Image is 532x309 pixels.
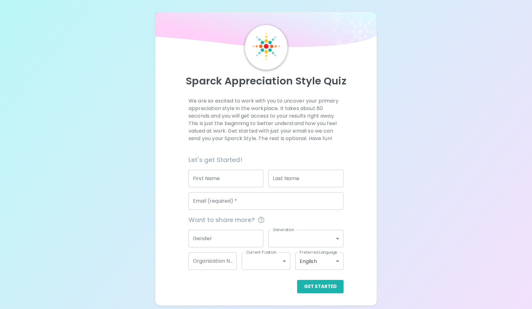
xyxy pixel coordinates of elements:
img: Sparck Logo [252,33,280,60]
label: Generation [273,227,294,232]
button: Get Started [297,280,343,293]
p: We are so excited to work with you to uncover your primary appreciation style in the workplace. I... [189,97,343,142]
label: Preferred Language [300,250,337,255]
label: Current Position [246,250,276,255]
svg: This information is completely confidential and only used for aggregated appreciation studies at ... [257,216,265,224]
img: wave [155,13,377,50]
div: English [295,252,343,270]
span: Want to share more? [189,215,343,225]
p: Sparck Appreciation Style Quiz [163,75,369,87]
h6: Let's get Started! [189,155,343,165]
